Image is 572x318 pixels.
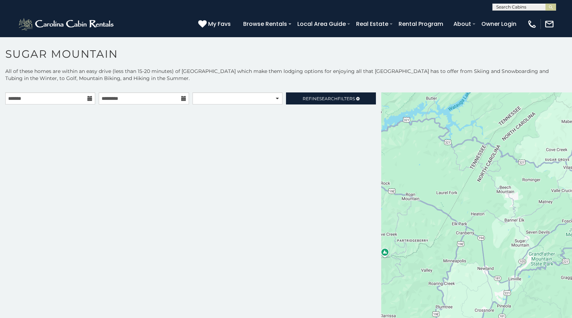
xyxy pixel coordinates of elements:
[208,19,231,28] span: My Favs
[198,19,233,29] a: My Favs
[527,19,537,29] img: phone-regular-white.png
[303,96,355,101] span: Refine Filters
[544,19,554,29] img: mail-regular-white.png
[240,18,291,30] a: Browse Rentals
[286,92,376,104] a: RefineSearchFilters
[294,18,349,30] a: Local Area Guide
[478,18,520,30] a: Owner Login
[18,17,116,31] img: White-1-2.png
[353,18,392,30] a: Real Estate
[450,18,475,30] a: About
[395,18,447,30] a: Rental Program
[319,96,338,101] span: Search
